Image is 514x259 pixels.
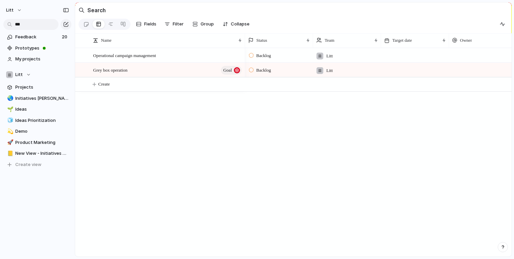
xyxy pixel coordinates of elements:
[15,34,60,40] span: Feedback
[15,95,69,102] span: Initiatives [PERSON_NAME]
[101,37,112,44] span: Name
[62,34,69,40] span: 20
[460,37,472,44] span: Owner
[256,37,267,44] span: Status
[93,51,156,59] span: Operational campaign management
[87,6,106,14] h2: Search
[223,66,232,75] span: Goal
[133,19,159,30] button: Fields
[15,45,69,52] span: Prototypes
[3,160,71,170] button: Create view
[15,139,69,146] span: Product Marketing
[7,116,12,124] div: 🧊
[3,32,71,42] a: Feedback20
[7,106,12,113] div: 🌱
[162,19,186,30] button: Filter
[93,66,127,74] span: Grey box operation
[256,67,271,74] span: Backlog
[3,115,71,126] a: 🧊Ideas Prioritization
[326,67,333,74] span: Litt
[6,106,13,113] button: 🌱
[3,82,71,92] a: Projects
[325,37,335,44] span: Team
[3,104,71,114] a: 🌱Ideas
[7,150,12,158] div: 📒
[6,150,13,157] button: 📒
[6,128,13,135] button: 💫
[3,54,71,64] a: My projects
[221,66,242,75] button: Goal
[6,139,13,146] button: 🚀
[189,19,217,30] button: Group
[7,128,12,135] div: 💫
[6,7,14,14] span: Litt
[144,21,156,27] span: Fields
[201,21,214,27] span: Group
[7,138,12,146] div: 🚀
[15,106,69,113] span: Ideas
[3,148,71,159] a: 📒New View - Initiatives and Goals
[256,52,271,59] span: Backlog
[98,81,110,88] span: Create
[3,43,71,53] a: Prototypes
[15,161,41,168] span: Create view
[392,37,412,44] span: Target date
[3,5,25,16] button: Litt
[15,150,69,157] span: New View - Initiatives and Goals
[15,71,23,78] span: Litt
[15,117,69,124] span: Ideas Prioritization
[3,137,71,148] a: 🚀Product Marketing
[15,84,69,91] span: Projects
[173,21,184,27] span: Filter
[6,95,13,102] button: 🌏
[7,94,12,102] div: 🌏
[6,117,13,124] button: 🧊
[3,126,71,136] a: 💫Demo
[231,21,250,27] span: Collapse
[3,70,71,80] button: Litt
[15,56,69,62] span: My projects
[220,19,252,30] button: Collapse
[3,93,71,104] a: 🌏Initiatives [PERSON_NAME]
[15,128,69,135] span: Demo
[326,53,333,59] span: Litt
